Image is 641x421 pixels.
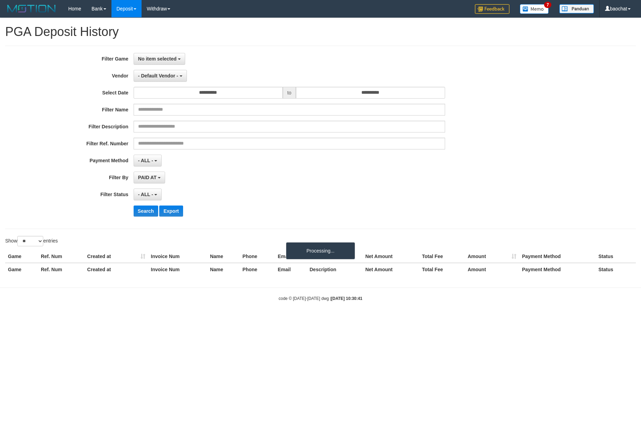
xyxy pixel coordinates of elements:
[5,25,636,39] h1: PGA Deposit History
[207,250,240,263] th: Name
[596,250,636,263] th: Status
[138,158,153,163] span: - ALL -
[207,263,240,276] th: Name
[84,263,148,276] th: Created at
[419,250,465,263] th: Total Fee
[331,296,362,301] strong: [DATE] 10:30:41
[138,56,177,62] span: No item selected
[5,236,58,246] label: Show entries
[148,263,207,276] th: Invoice Num
[5,263,38,276] th: Game
[5,3,58,14] img: MOTION_logo.png
[134,70,187,82] button: - Default Vendor -
[159,205,183,217] button: Export
[38,250,84,263] th: Ref. Num
[38,263,84,276] th: Ref. Num
[240,263,275,276] th: Phone
[465,263,519,276] th: Amount
[362,250,419,263] th: Net Amount
[475,4,509,14] img: Feedback.jpg
[5,250,38,263] th: Game
[362,263,419,276] th: Net Amount
[138,175,156,180] span: PAID AT
[138,73,178,79] span: - Default Vendor -
[283,87,296,99] span: to
[138,192,153,197] span: - ALL -
[17,236,43,246] select: Showentries
[286,242,355,259] div: Processing...
[559,4,594,13] img: panduan.png
[148,250,207,263] th: Invoice Num
[134,155,162,166] button: - ALL -
[134,172,165,183] button: PAID AT
[520,4,549,14] img: Button%20Memo.svg
[519,250,596,263] th: Payment Method
[134,53,185,65] button: No item selected
[275,250,307,263] th: Email
[279,296,362,301] small: code © [DATE]-[DATE] dwg |
[544,2,551,8] span: 7
[596,263,636,276] th: Status
[307,263,362,276] th: Description
[465,250,519,263] th: Amount
[134,189,162,200] button: - ALL -
[134,205,158,217] button: Search
[240,250,275,263] th: Phone
[419,263,465,276] th: Total Fee
[84,250,148,263] th: Created at
[275,263,307,276] th: Email
[519,263,596,276] th: Payment Method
